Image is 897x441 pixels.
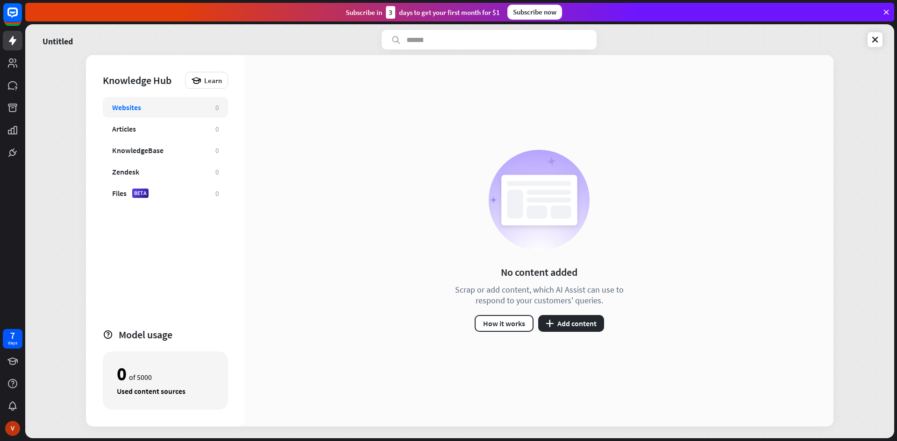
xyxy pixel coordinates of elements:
div: Subscribe now [507,5,562,20]
div: 0 [215,125,219,133]
div: Model usage [119,328,228,341]
div: Zendesk [112,167,139,176]
div: Used content sources [117,386,214,396]
div: Scrap or add content, which AI Assist can use to respond to your customers' queries. [443,284,635,306]
div: Subscribe in days to get your first month for $1 [346,6,500,19]
div: 7 [10,331,15,340]
i: plus [546,320,554,327]
div: KnowledgeBase [112,146,164,155]
div: BETA [132,189,149,198]
button: Open LiveChat chat widget [7,4,36,32]
div: Websites [112,103,141,112]
div: 0 [117,366,127,382]
div: Articles [112,124,136,133]
div: 3 [386,6,395,19]
span: Learn [204,76,222,85]
div: 0 [215,146,219,155]
a: Untitled [43,30,73,49]
div: Knowledge Hub [103,74,180,87]
div: 0 [215,103,219,112]
div: 0 [215,189,219,198]
a: 7 days [3,329,22,349]
div: of 5000 [117,366,214,382]
div: 0 [215,168,219,176]
div: days [8,340,17,346]
button: How it works [475,315,534,332]
button: plusAdd content [538,315,604,332]
div: No content added [501,266,577,279]
div: Files [112,189,127,198]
